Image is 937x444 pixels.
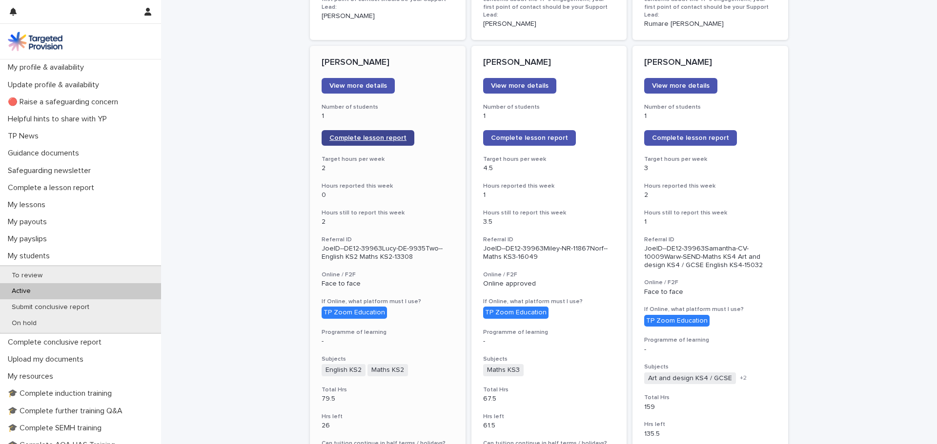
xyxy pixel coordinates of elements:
p: 0 [322,191,454,199]
p: 159 [644,403,776,411]
p: My payouts [4,217,55,227]
p: 1 [483,191,615,199]
img: M5nRWzHhSzIhMunXDL62 [8,32,62,51]
h3: Programme of learning [644,336,776,344]
p: 3.5 [483,218,615,226]
h3: Hours reported this week [483,182,615,190]
p: - [322,337,454,346]
p: Rumare [PERSON_NAME] [644,20,776,28]
p: 135.5 [644,430,776,438]
h3: Hours reported this week [322,182,454,190]
h3: Number of students [322,103,454,111]
p: [PERSON_NAME] [322,12,454,20]
p: Safeguarding newsletter [4,166,99,175]
span: Maths KS2 [367,364,408,376]
p: 1 [322,112,454,120]
p: [PERSON_NAME] [483,20,615,28]
p: 🎓 Complete further training Q&A [4,406,130,416]
p: JoelD--DE12-39963Lucy-DE-9935Two--English KS2 Maths KS2-13308 [322,245,454,261]
span: English KS2 [322,364,366,376]
p: [PERSON_NAME] [483,58,615,68]
div: TP Zoom Education [322,307,387,319]
p: [PERSON_NAME] [322,58,454,68]
h3: If Online, what platform must I use? [322,298,454,306]
p: 67.5 [483,395,615,403]
p: My profile & availability [4,63,92,72]
span: View more details [491,82,549,89]
div: TP Zoom Education [483,307,549,319]
p: Helpful hints to share with YP [4,115,115,124]
span: Complete lesson report [329,135,407,141]
h3: Total Hrs [483,386,615,394]
a: Complete lesson report [483,130,576,146]
h3: Programme of learning [322,328,454,336]
h3: Online / F2F [644,279,776,287]
a: View more details [483,78,556,94]
p: 1 [644,218,776,226]
p: 79.5 [322,395,454,403]
h3: Online / F2F [322,271,454,279]
h3: If Online, what platform must I use? [644,306,776,313]
p: 🔴 Raise a safeguarding concern [4,97,126,107]
a: Complete lesson report [644,130,737,146]
p: Upload my documents [4,355,91,364]
p: 🎓 Complete induction training [4,389,120,398]
h3: Hours still to report this week [322,209,454,217]
h3: Subjects [644,363,776,371]
p: TP News [4,132,46,141]
h3: If Online, what platform must I use? [483,298,615,306]
p: JoelD--DE12-39963Samantha-CV-10009Warw-SEND-Maths KS4 Art and design KS4 / GCSE English KS4-15032 [644,245,776,269]
p: Face to face [322,280,454,288]
h3: Target hours per week [644,155,776,163]
p: 26 [322,422,454,430]
p: Online approved [483,280,615,288]
div: TP Zoom Education [644,315,710,327]
p: 2 [322,164,454,173]
p: 4.5 [483,164,615,173]
p: My payslips [4,234,55,244]
span: Art and design KS4 / GCSE [644,372,736,385]
p: 2 [322,218,454,226]
p: On hold [4,319,44,328]
p: Face to face [644,288,776,296]
h3: Total Hrs [322,386,454,394]
p: Guidance documents [4,149,87,158]
p: My students [4,251,58,261]
span: Complete lesson report [652,135,729,141]
h3: Target hours per week [322,155,454,163]
h3: Number of students [644,103,776,111]
h3: Hrs left [322,413,454,421]
p: My lessons [4,200,53,210]
h3: Total Hrs [644,394,776,402]
h3: Online / F2F [483,271,615,279]
h3: Hours still to report this week [483,209,615,217]
a: View more details [322,78,395,94]
h3: Referral ID [322,236,454,244]
p: Complete conclusive report [4,338,109,347]
h3: Hrs left [483,413,615,421]
p: 61.5 [483,422,615,430]
a: Complete lesson report [322,130,414,146]
h3: Target hours per week [483,155,615,163]
p: - [483,337,615,346]
p: To review [4,271,50,280]
span: Complete lesson report [491,135,568,141]
p: JoelD--DE12-39963Miley-NR-11867Norf--Maths KS3-16049 [483,245,615,261]
span: + 2 [740,375,747,381]
h3: Hours still to report this week [644,209,776,217]
p: Complete a lesson report [4,183,102,193]
h3: Subjects [483,355,615,363]
h3: Hrs left [644,421,776,428]
p: 1 [644,112,776,120]
p: - [644,346,776,354]
h3: Referral ID [644,236,776,244]
h3: Number of students [483,103,615,111]
p: My resources [4,372,61,381]
p: 1 [483,112,615,120]
p: 2 [644,191,776,199]
span: View more details [329,82,387,89]
span: View more details [652,82,710,89]
p: Update profile & availability [4,80,107,90]
h3: Programme of learning [483,328,615,336]
p: 🎓 Complete SEMH training [4,424,109,433]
